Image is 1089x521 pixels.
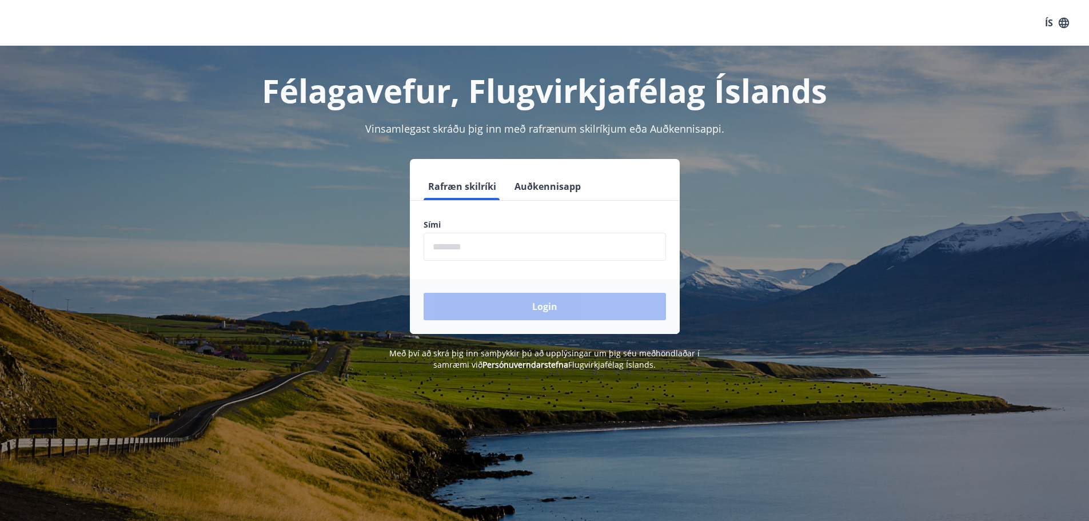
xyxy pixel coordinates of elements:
[365,122,724,136] span: Vinsamlegast skráðu þig inn með rafrænum skilríkjum eða Auðkennisappi.
[147,69,943,112] h1: Félagavefur, Flugvirkjafélag Íslands
[1039,13,1075,33] button: ÍS
[424,173,501,200] button: Rafræn skilríki
[482,359,568,370] a: Persónuverndarstefna
[389,348,700,370] span: Með því að skrá þig inn samþykkir þú að upplýsingar um þig séu meðhöndlaðar í samræmi við Flugvir...
[424,219,666,230] label: Sími
[510,173,585,200] button: Auðkennisapp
